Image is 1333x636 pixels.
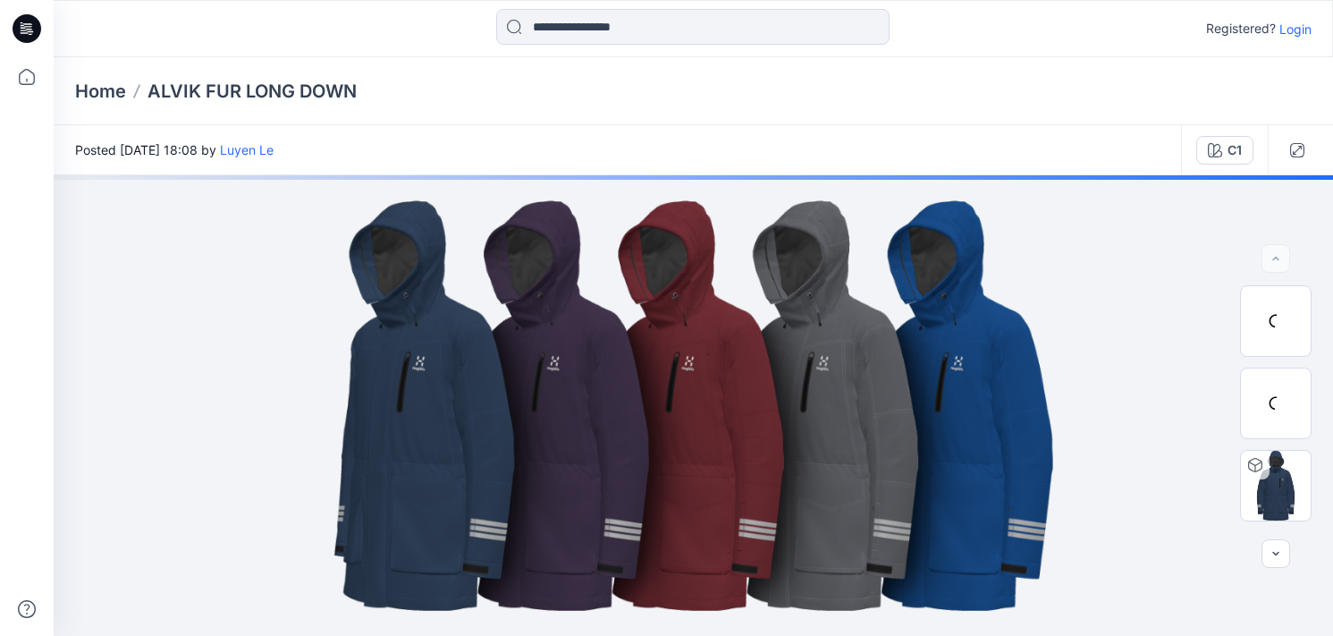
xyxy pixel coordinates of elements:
div: C1 [1228,140,1242,160]
a: Home [75,79,126,104]
img: Alvik Fur Long Down Northern Blue [1241,451,1311,521]
button: C1 [1196,136,1253,165]
img: eyJhbGciOiJIUzI1NiIsImtpZCI6IjAiLCJzbHQiOiJzZXMiLCJ0eXAiOiJKV1QifQ.eyJkYXRhIjp7InR5cGUiOiJzdG9yYW... [309,175,1077,636]
p: Login [1279,20,1312,38]
p: ALVIK FUR LONG DOWN [148,79,357,104]
span: Posted [DATE] 18:08 by [75,140,274,159]
a: Luyen Le [220,142,274,157]
p: Registered? [1206,18,1276,39]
